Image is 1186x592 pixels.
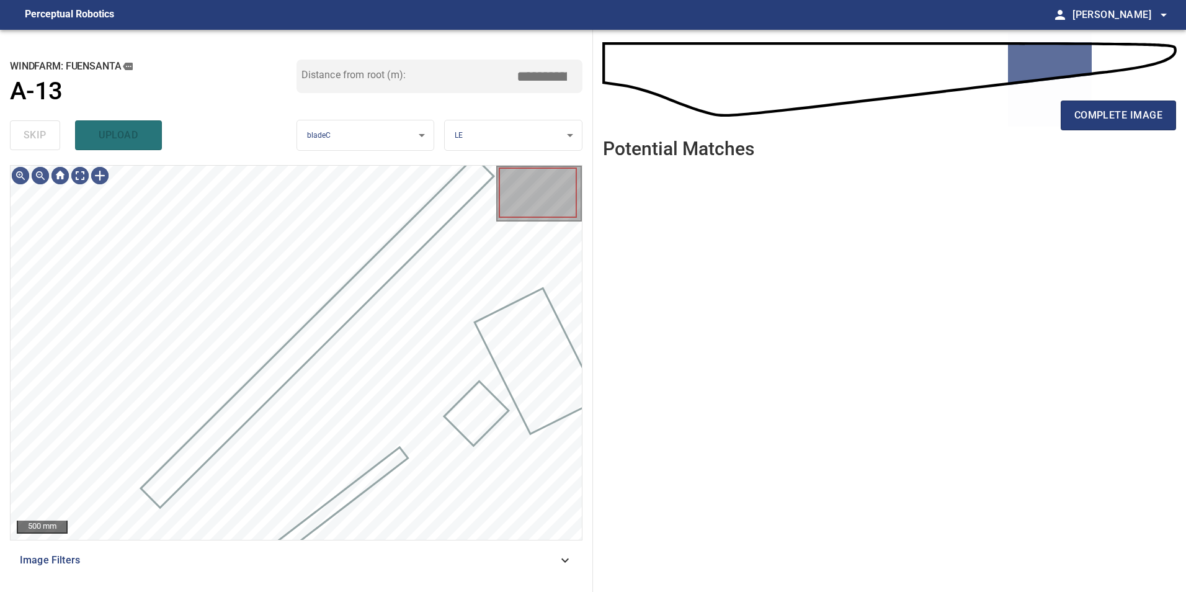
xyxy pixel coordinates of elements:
[307,131,331,140] span: bladeC
[1061,101,1176,130] button: complete image
[445,120,582,151] div: LE
[30,166,50,186] img: Zoom out
[301,70,406,80] label: Distance from root (m):
[121,60,135,73] button: copy message details
[10,77,296,106] a: A-13
[1074,107,1162,124] span: complete image
[11,166,30,186] img: Zoom in
[70,166,90,186] img: Toggle full page
[1053,7,1068,22] span: person
[90,166,110,186] img: Toggle selection
[297,120,434,151] div: bladeC
[50,166,70,186] img: Go home
[10,545,582,575] div: Image Filters
[1072,6,1171,24] span: [PERSON_NAME]
[1068,2,1171,27] button: [PERSON_NAME]
[455,131,463,140] span: LE
[10,77,63,106] h1: A-13
[10,60,296,73] h2: windfarm: Fuensanta
[20,553,558,568] span: Image Filters
[603,138,754,159] h2: Potential Matches
[25,5,114,25] figcaption: Perceptual Robotics
[1156,7,1171,22] span: arrow_drop_down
